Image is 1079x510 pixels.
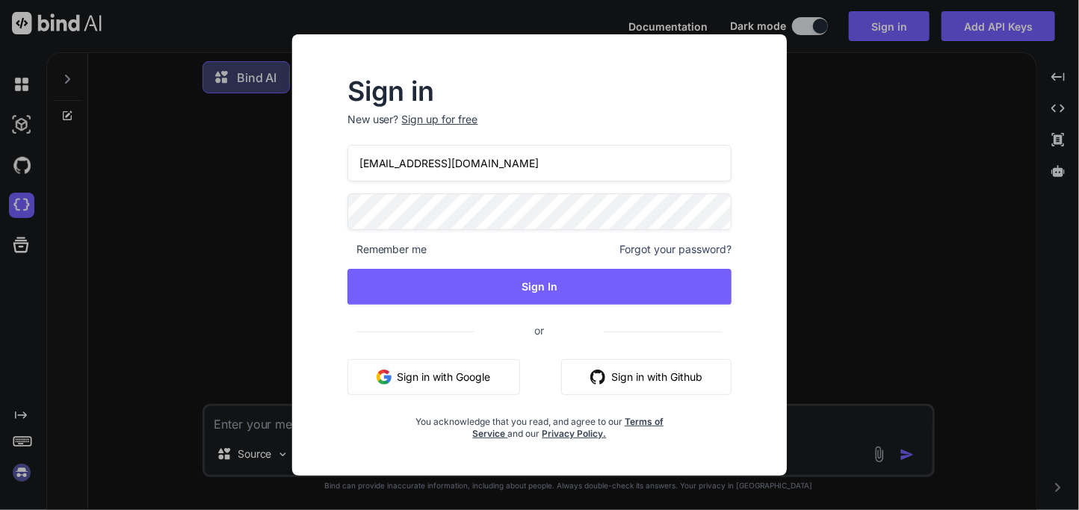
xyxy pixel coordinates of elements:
button: Sign in with Github [561,359,732,395]
div: Sign up for free [402,112,478,127]
img: google [377,370,392,385]
button: Sign In [347,269,732,305]
p: New user? [347,112,732,145]
button: Sign in with Google [347,359,520,395]
div: You acknowledge that you read, and agree to our and our [411,407,667,440]
span: Remember me [347,242,427,257]
a: Privacy Policy. [542,428,606,439]
img: github [590,370,605,385]
h2: Sign in [347,79,732,103]
a: Terms of Service [472,416,664,439]
input: Login or Email [347,145,732,181]
span: Forgot your password? [619,242,732,257]
span: or [474,312,604,349]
